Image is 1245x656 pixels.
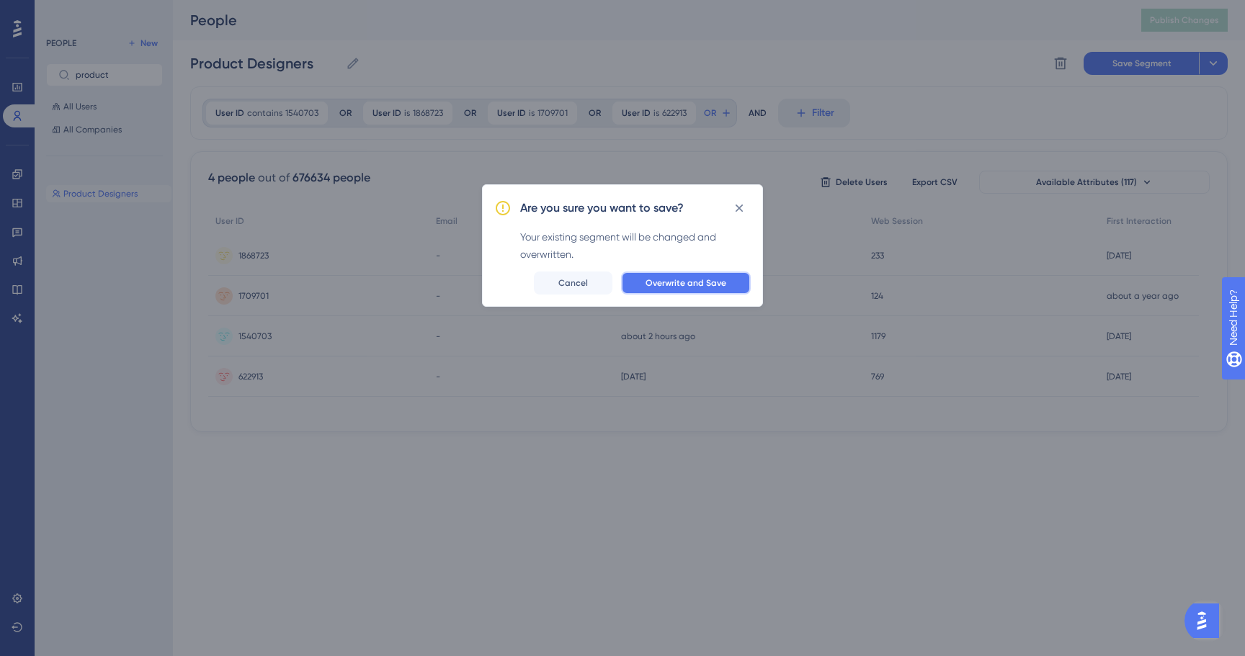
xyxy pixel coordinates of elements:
[520,199,684,217] h2: Are you sure you want to save?
[558,277,588,289] span: Cancel
[1184,599,1228,642] iframe: UserGuiding AI Assistant Launcher
[34,4,90,21] span: Need Help?
[520,228,751,263] div: Your existing segment will be changed and overwritten.
[646,277,726,289] span: Overwrite and Save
